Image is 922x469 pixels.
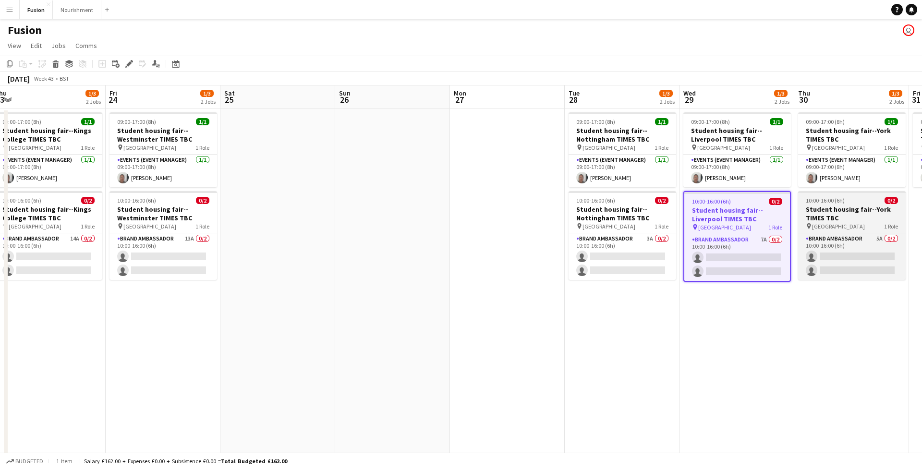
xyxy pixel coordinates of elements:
span: 1 Role [81,144,95,151]
h3: Student housing fair--Westminster TIMES TBC [109,205,217,222]
span: [GEOGRAPHIC_DATA] [582,223,635,230]
span: 29 [682,94,696,105]
app-card-role: Events (Event Manager)1/109:00-17:00 (8h)[PERSON_NAME] [683,155,791,187]
span: 1/3 [200,90,214,97]
span: 09:00-17:00 (8h) [2,118,41,125]
span: 1 Role [768,224,782,231]
a: Comms [72,39,101,52]
app-job-card: 09:00-17:00 (8h)1/1Student housing fair--York TIMES TBC [GEOGRAPHIC_DATA]1 RoleEvents (Event Mana... [798,112,906,187]
span: Tue [569,89,580,97]
span: Fri [913,89,921,97]
span: 0/2 [769,198,782,205]
h3: Student housing fair--Liverpool TIMES TBC [683,126,791,144]
div: 2 Jobs [889,98,904,105]
span: 09:00-17:00 (8h) [117,118,156,125]
span: Week 43 [32,75,56,82]
span: 1 Role [655,144,668,151]
app-job-card: 10:00-16:00 (6h)0/2Student housing fair--Liverpool TIMES TBC [GEOGRAPHIC_DATA]1 RoleBrand Ambassa... [683,191,791,282]
span: [GEOGRAPHIC_DATA] [698,224,751,231]
h1: Fusion [8,23,42,37]
button: Budgeted [5,456,45,467]
app-card-role: Brand Ambassador3A0/210:00-16:00 (6h) [569,233,676,280]
app-job-card: 09:00-17:00 (8h)1/1Student housing fair--Liverpool TIMES TBC [GEOGRAPHIC_DATA]1 RoleEvents (Event... [683,112,791,187]
span: Thu [798,89,810,97]
span: 1 Role [884,144,898,151]
app-job-card: 09:00-17:00 (8h)1/1Student housing fair--Nottingham TIMES TBC [GEOGRAPHIC_DATA]1 RoleEvents (Even... [569,112,676,187]
span: [GEOGRAPHIC_DATA] [123,223,176,230]
span: 1 item [53,457,76,465]
span: Edit [31,41,42,50]
span: 27 [452,94,466,105]
span: 1/1 [81,118,95,125]
div: 2 Jobs [775,98,789,105]
span: [GEOGRAPHIC_DATA] [9,223,61,230]
span: 0/2 [196,197,209,204]
span: 10:00-16:00 (6h) [806,197,845,204]
span: 24 [108,94,117,105]
span: 1/3 [774,90,788,97]
span: Sun [339,89,351,97]
span: Mon [454,89,466,97]
span: 0/2 [655,197,668,204]
span: Jobs [51,41,66,50]
app-job-card: 10:00-16:00 (6h)0/2Student housing fair--Westminster TIMES TBC [GEOGRAPHIC_DATA]1 RoleBrand Ambas... [109,191,217,280]
h3: Student housing fair--Liverpool TIMES TBC [684,206,790,223]
span: 1 Role [769,144,783,151]
span: 1/1 [655,118,668,125]
span: 10:00-16:00 (6h) [576,197,615,204]
span: [GEOGRAPHIC_DATA] [123,144,176,151]
span: 1 Role [884,223,898,230]
div: [DATE] [8,74,30,84]
span: [GEOGRAPHIC_DATA] [697,144,750,151]
button: Nourishment [53,0,101,19]
span: View [8,41,21,50]
a: Jobs [48,39,70,52]
app-job-card: 10:00-16:00 (6h)0/2Student housing fair--York TIMES TBC [GEOGRAPHIC_DATA]1 RoleBrand Ambassador5A... [798,191,906,280]
span: 1 Role [195,144,209,151]
span: 1/3 [659,90,673,97]
h3: Student housing fair--Westminster TIMES TBC [109,126,217,144]
div: Salary £162.00 + Expenses £0.00 + Subsistence £0.00 = [84,457,287,465]
app-card-role: Events (Event Manager)1/109:00-17:00 (8h)[PERSON_NAME] [109,155,217,187]
span: [GEOGRAPHIC_DATA] [9,144,61,151]
app-job-card: 10:00-16:00 (6h)0/2Student housing fair--Nottingham TIMES TBC [GEOGRAPHIC_DATA]1 RoleBrand Ambass... [569,191,676,280]
div: 2 Jobs [201,98,216,105]
span: 1/1 [885,118,898,125]
span: Budgeted [15,458,43,465]
span: [GEOGRAPHIC_DATA] [812,223,865,230]
span: 28 [567,94,580,105]
span: [GEOGRAPHIC_DATA] [812,144,865,151]
span: Total Budgeted £162.00 [221,457,287,465]
span: 09:00-17:00 (8h) [691,118,730,125]
span: 1/1 [770,118,783,125]
a: View [4,39,25,52]
span: 10:00-16:00 (6h) [2,197,41,204]
span: 1/3 [889,90,902,97]
button: Fusion [20,0,53,19]
span: [GEOGRAPHIC_DATA] [582,144,635,151]
span: Wed [683,89,696,97]
app-card-role: Events (Event Manager)1/109:00-17:00 (8h)[PERSON_NAME] [569,155,676,187]
app-user-avatar: Booking & Talent Team [903,24,914,36]
app-card-role: Events (Event Manager)1/109:00-17:00 (8h)[PERSON_NAME] [798,155,906,187]
div: BST [60,75,69,82]
span: 1/3 [85,90,99,97]
span: 0/2 [885,197,898,204]
span: 0/2 [81,197,95,204]
h3: Student housing fair--Nottingham TIMES TBC [569,126,676,144]
span: 1 Role [195,223,209,230]
h3: Student housing fair--Nottingham TIMES TBC [569,205,676,222]
span: 25 [223,94,235,105]
span: 30 [797,94,810,105]
span: 1 Role [655,223,668,230]
span: 09:00-17:00 (8h) [576,118,615,125]
span: Fri [109,89,117,97]
span: Sat [224,89,235,97]
div: 09:00-17:00 (8h)1/1Student housing fair--Westminster TIMES TBC [GEOGRAPHIC_DATA]1 RoleEvents (Eve... [109,112,217,187]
